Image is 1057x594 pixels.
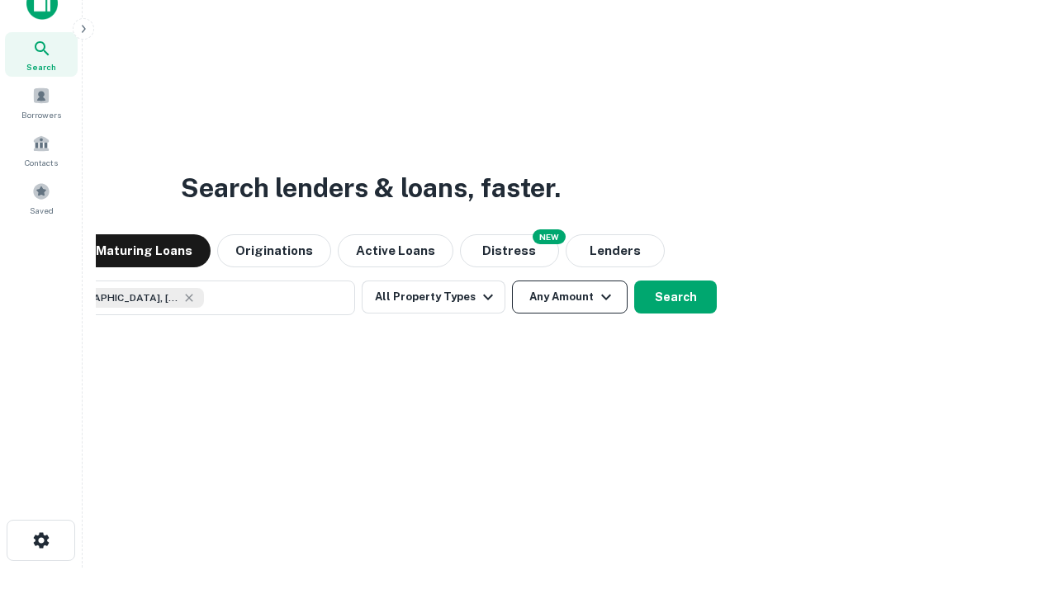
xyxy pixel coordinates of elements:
span: Saved [30,204,54,217]
button: Active Loans [338,234,453,267]
button: [GEOGRAPHIC_DATA], [GEOGRAPHIC_DATA], [GEOGRAPHIC_DATA] [25,280,355,315]
a: Search [5,32,78,77]
a: Saved [5,176,78,220]
span: Search [26,60,56,73]
button: Any Amount [512,280,628,313]
button: Search [634,280,717,313]
h3: Search lenders & loans, faster. [181,168,561,208]
span: [GEOGRAPHIC_DATA], [GEOGRAPHIC_DATA], [GEOGRAPHIC_DATA] [55,290,179,305]
button: Search distressed loans with lien and other non-mortgage details. [460,234,559,267]
span: Borrowers [21,108,61,121]
button: Originations [217,234,331,267]
iframe: Chat Widget [974,462,1057,541]
button: All Property Types [362,280,505,313]
a: Contacts [5,128,78,172]
span: Contacts [25,156,58,169]
div: NEW [533,229,566,244]
button: Maturing Loans [78,234,211,267]
a: Borrowers [5,80,78,125]
button: Lenders [566,234,665,267]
